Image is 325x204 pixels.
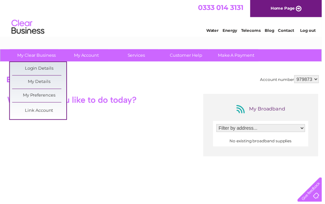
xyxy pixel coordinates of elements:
[161,50,216,62] a: Customer Help
[12,90,67,103] a: My Preferences
[208,28,221,33] a: Water
[267,28,277,33] a: Blog
[12,76,67,90] a: My Details
[6,4,320,32] div: Clear Business is a trading name of Verastar Limited (registered in [GEOGRAPHIC_DATA] No. 3667643...
[200,3,246,12] a: 0333 014 3131
[219,140,308,145] center: No existing broadband supplies
[11,17,45,37] img: logo.png
[60,50,115,62] a: My Account
[263,76,322,84] div: Account number
[281,28,297,33] a: Contact
[12,105,67,118] a: Link Account
[110,50,165,62] a: Services
[225,28,239,33] a: Energy
[303,28,319,33] a: Log out
[12,63,67,76] a: Login Details
[237,105,290,115] div: My Broadband
[243,28,263,33] a: Telecoms
[6,76,322,89] h2: Broadband
[10,50,64,62] a: My Clear Business
[211,50,266,62] a: Make A Payment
